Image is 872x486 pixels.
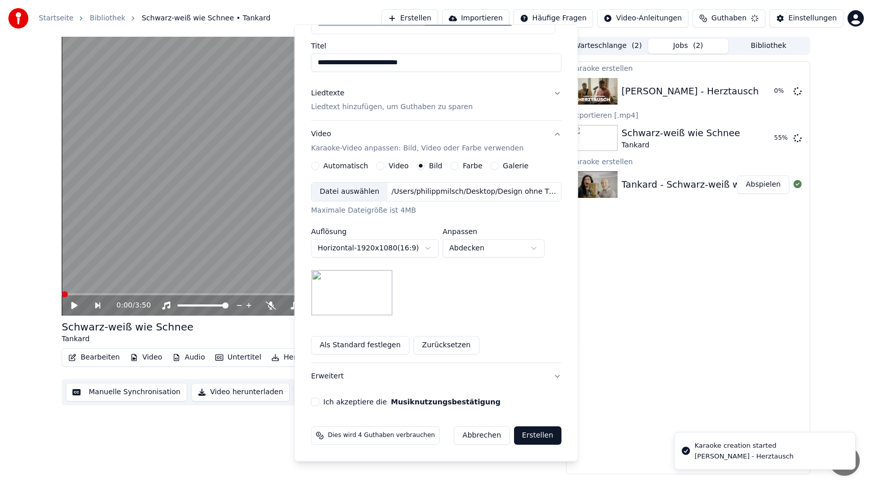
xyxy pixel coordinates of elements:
button: LiedtexteLiedtext hinzufügen, um Guthaben zu sparen [311,80,561,121]
button: VideoKaraoke-Video anpassen: Bild, Video oder Farbe verwenden [311,121,561,162]
label: Automatisch [323,163,368,170]
label: Titel [311,42,561,49]
label: Bild [429,163,442,170]
button: Erweitert [311,364,561,390]
div: Maximale Dateigröße ist 4MB [311,206,561,216]
div: Datei auswählen [312,183,388,201]
p: Karaoke-Video anpassen: Bild, Video oder Farbe verwenden [311,144,524,154]
label: Anpassen [443,228,545,236]
div: Liedtexte [311,88,344,98]
label: Video [389,163,408,170]
div: VideoKaraoke-Video anpassen: Bild, Video oder Farbe verwenden [311,162,561,363]
span: Dies wird 4 Guthaben verbrauchen [328,432,435,440]
button: Abbrechen [454,427,509,445]
button: Als Standard festlegen [311,337,409,355]
button: Ich akzeptiere die [391,399,500,406]
button: Erstellen [514,427,561,445]
div: Video [311,130,524,154]
div: /Users/philippmilsch/Desktop/Design ohne Titel (1).png [387,187,560,197]
p: Liedtext hinzufügen, um Guthaben zu sparen [311,103,473,113]
label: Auflösung [311,228,439,236]
label: Galerie [503,163,528,170]
label: Farbe [463,163,482,170]
label: Ich akzeptiere die [323,399,500,406]
button: Zurücksetzen [413,337,479,355]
